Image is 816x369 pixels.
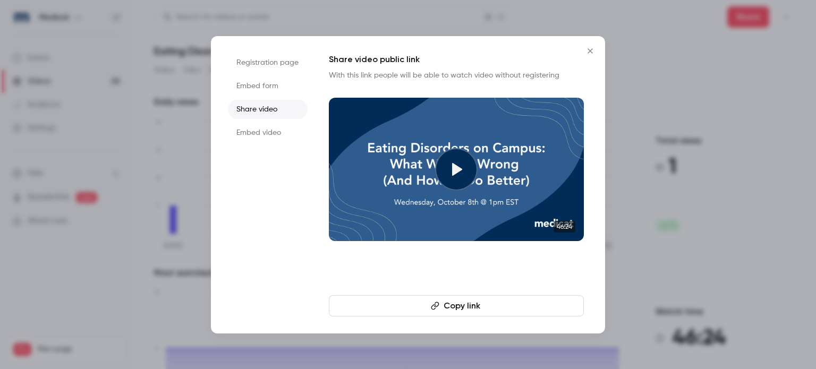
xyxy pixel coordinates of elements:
button: Close [580,40,601,62]
button: Copy link [329,295,584,316]
li: Embed video [228,123,308,142]
li: Registration page [228,53,308,72]
span: 46:24 [554,221,575,233]
h1: Share video public link [329,53,584,66]
li: Share video [228,100,308,119]
p: With this link people will be able to watch video without registering [329,70,584,81]
li: Embed form [228,76,308,96]
a: 46:24 [329,98,584,241]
